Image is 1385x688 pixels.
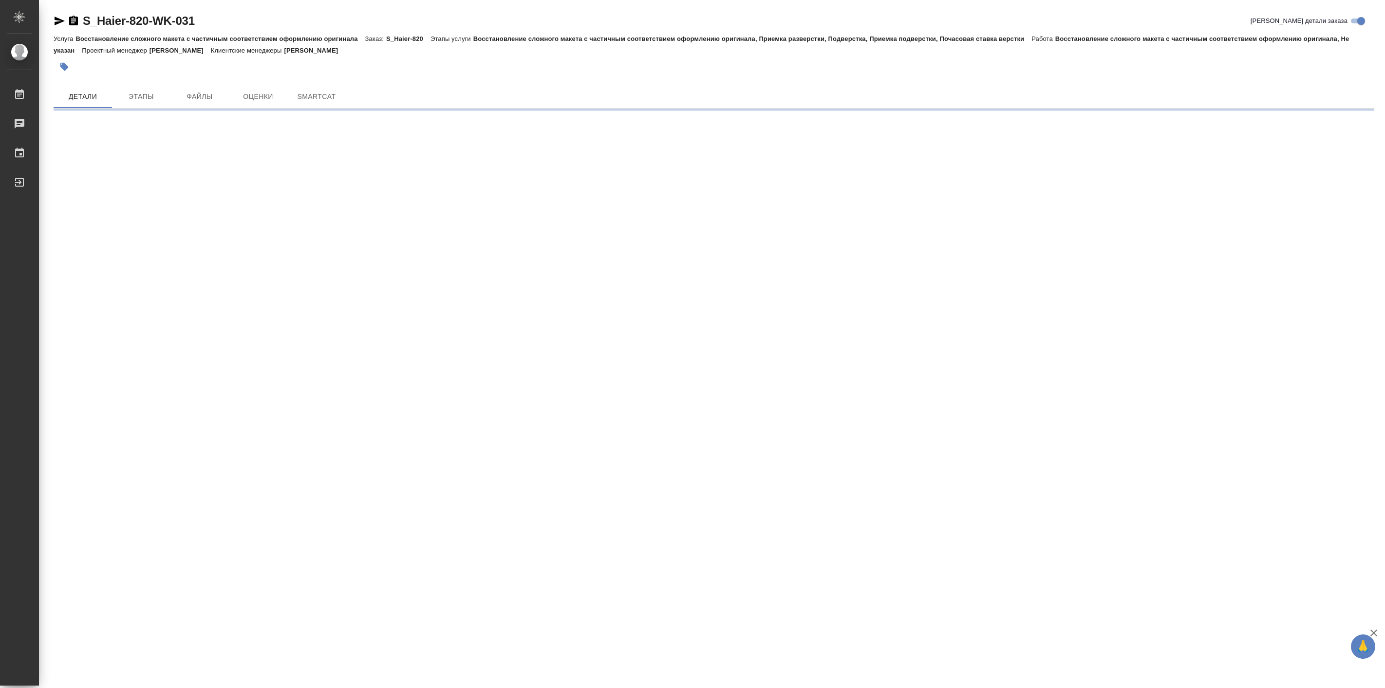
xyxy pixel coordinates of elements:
[211,47,284,54] p: Клиентские менеджеры
[293,91,340,103] span: SmartCat
[176,91,223,103] span: Файлы
[1355,636,1371,657] span: 🙏
[118,91,165,103] span: Этапы
[284,47,345,54] p: [PERSON_NAME]
[386,35,430,42] p: S_Haier-820
[83,14,195,27] a: S_Haier-820-WK-031
[68,15,79,27] button: Скопировать ссылку
[235,91,281,103] span: Оценки
[82,47,149,54] p: Проектный менеджер
[365,35,386,42] p: Заказ:
[54,15,65,27] button: Скопировать ссылку для ЯМессенджера
[75,35,365,42] p: Восстановление сложного макета с частичным соответствием оформлению оригинала
[1251,16,1348,26] span: [PERSON_NAME] детали заказа
[54,35,75,42] p: Услуга
[1351,634,1375,659] button: 🙏
[430,35,473,42] p: Этапы услуги
[473,35,1031,42] p: Восстановление сложного макета с частичным соответствием оформлению оригинала, Приемка разверстки...
[54,56,75,77] button: Добавить тэг
[59,91,106,103] span: Детали
[1031,35,1055,42] p: Работа
[150,47,211,54] p: [PERSON_NAME]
